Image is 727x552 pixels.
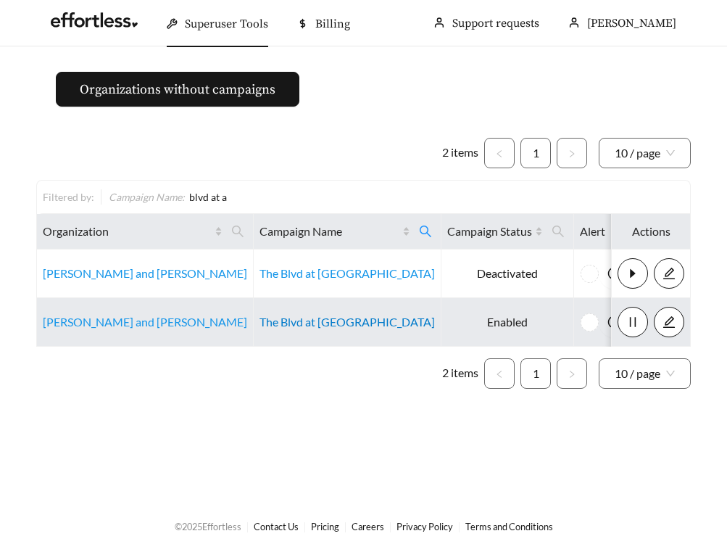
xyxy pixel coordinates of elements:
[615,139,675,168] span: 10 / page
[43,266,247,280] a: [PERSON_NAME] and [PERSON_NAME]
[447,223,532,240] span: Campaign Status
[175,521,241,532] span: © 2025 Effortless
[654,307,684,337] button: edit
[484,138,515,168] button: left
[557,138,587,168] li: Next Page
[396,521,453,532] a: Privacy Policy
[465,521,553,532] a: Terms and Conditions
[654,315,684,329] a: edit
[654,266,684,280] a: edit
[259,223,399,240] span: Campaign Name
[56,72,299,107] button: Organizations without campaigns
[580,223,605,240] span: Alert
[618,258,648,289] button: caret-right
[618,267,647,280] span: caret-right
[557,358,587,389] button: right
[311,521,339,532] a: Pricing
[655,267,684,280] span: edit
[225,220,250,243] span: search
[495,149,504,158] span: left
[259,266,435,280] a: The Blvd at [GEOGRAPHIC_DATA]
[615,359,675,388] span: 10 / page
[442,138,478,168] li: 2 items
[315,17,350,31] span: Billing
[568,149,576,158] span: right
[413,220,438,243] span: search
[352,521,384,532] a: Careers
[568,370,576,379] span: right
[618,307,648,337] button: pause
[441,298,574,347] td: Enabled
[484,138,515,168] li: Previous Page
[441,250,574,298] td: Deactivated
[521,139,550,168] a: 1
[231,225,244,238] span: search
[557,358,587,389] li: Next Page
[452,16,539,30] a: Support requests
[546,220,570,243] span: search
[185,17,268,31] span: Superuser Tools
[80,80,275,99] span: Organizations without campaigns
[484,358,515,389] li: Previous Page
[599,358,691,389] div: Page Size
[484,358,515,389] button: left
[520,138,551,168] li: 1
[612,214,691,250] th: Actions
[43,315,247,329] a: [PERSON_NAME] and [PERSON_NAME]
[587,16,676,30] span: [PERSON_NAME]
[599,138,691,168] div: Page Size
[655,316,684,329] span: edit
[599,267,629,280] span: reload
[189,191,227,203] span: blvd at a
[495,370,504,379] span: left
[520,358,551,389] li: 1
[254,521,299,532] a: Contact Us
[557,138,587,168] button: right
[419,225,432,238] span: search
[43,223,212,240] span: Organization
[442,358,478,389] li: 2 items
[608,220,633,243] span: search
[552,225,565,238] span: search
[654,258,684,289] button: edit
[43,189,101,205] div: Filtered by:
[521,359,550,388] a: 1
[618,316,647,329] span: pause
[259,315,435,329] a: The Blvd at [GEOGRAPHIC_DATA]
[599,316,629,329] span: reload
[599,258,629,289] button: reload
[109,191,185,203] span: Campaign Name :
[599,307,629,337] button: reload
